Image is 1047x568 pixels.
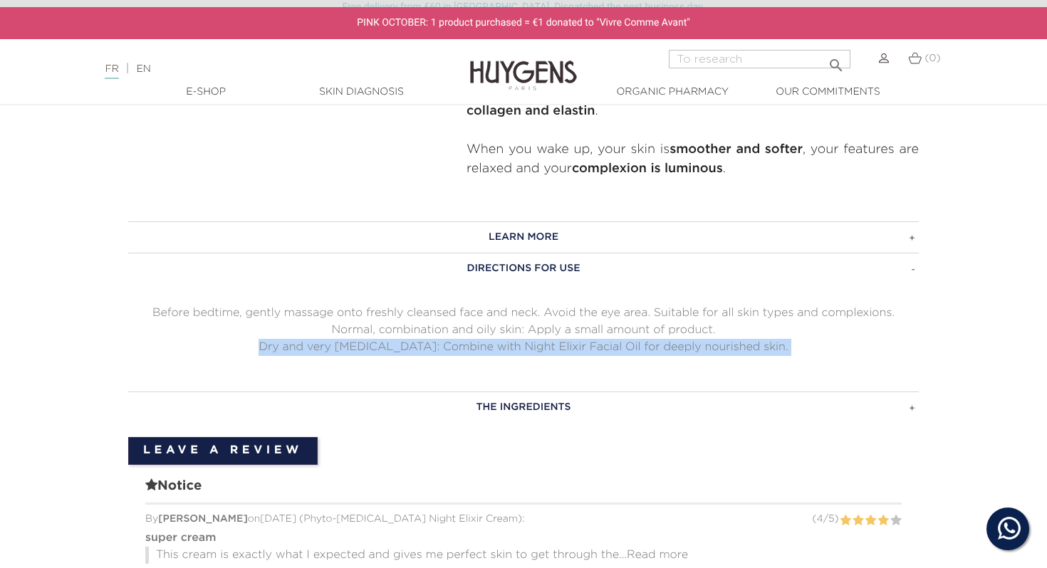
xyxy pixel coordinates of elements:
[260,514,303,524] font: [DATE] (
[135,85,277,100] a: E-Shop
[342,1,704,13] font: Free delivery from €60 in [GEOGRAPHIC_DATA]. Dispatched the next business day.
[303,514,518,524] font: Phyto-[MEDICAL_DATA] Night Elixir Cream
[128,221,919,253] a: Learn more
[518,514,524,524] font: ):
[145,532,216,544] font: super cream
[158,514,248,524] font: [PERSON_NAME]
[823,46,849,65] button: 
[813,514,817,524] font: (
[467,85,919,117] font: stimulate the production of collagen and elastin
[616,87,729,97] font: Organic Pharmacy
[817,514,823,524] font: 4
[476,402,571,412] font: The ingredients
[723,162,726,175] font: .
[865,512,877,530] label: 3
[259,342,788,353] font: Dry and very [MEDICAL_DATA]: Combine with Night Elixir Facial Oil for deeply nourished skin.
[248,514,261,524] font: on
[467,143,670,156] font: When you wake up, your skin is
[128,253,919,284] a: Directions for use
[852,512,864,530] label: 2
[924,53,940,63] font: (0)
[823,514,828,524] font: /
[157,479,202,493] font: Notice
[828,514,834,524] font: 5
[290,85,432,100] a: Skin diagnosis
[357,17,689,28] font: PINK OCTOBER: 1 product purchased = €1 donated to "Vivre Comme Avant"
[572,162,723,175] font: complexion is luminous
[156,549,627,561] font: This cream is exactly what I expected and gives me perfect skin to get through the...
[601,85,744,100] a: Organic Pharmacy
[145,514,158,524] font: By
[470,38,577,93] img: Huygens
[627,549,688,561] font: Read more
[890,512,902,530] label: 5
[152,307,895,319] font: Before bedtime, gently massage onto freshly cleansed face and neck. Avoid the eye area. Suitable ...
[669,50,850,68] input: To research
[670,143,803,156] font: smoother and softer
[834,514,838,524] font: )
[467,263,580,273] font: Directions for use
[128,391,919,423] a: The ingredients
[595,105,598,117] font: .
[776,87,880,97] font: Our commitments
[105,64,118,79] a: FR
[839,512,851,530] label: 1
[331,325,715,336] font: Normal, combination and oily skin: Apply a small amount of product.
[128,437,318,464] a: Leave a review
[467,143,919,175] font: , your features are relaxed and your
[756,85,899,100] a: Our commitments
[105,64,118,74] font: FR
[136,64,150,74] a: EN
[319,87,404,97] font: Skin diagnosis
[186,87,226,97] font: E-Shop
[828,57,845,74] font: 
[126,63,130,75] font: |
[489,232,558,242] font: Learn more
[877,512,890,530] label: 4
